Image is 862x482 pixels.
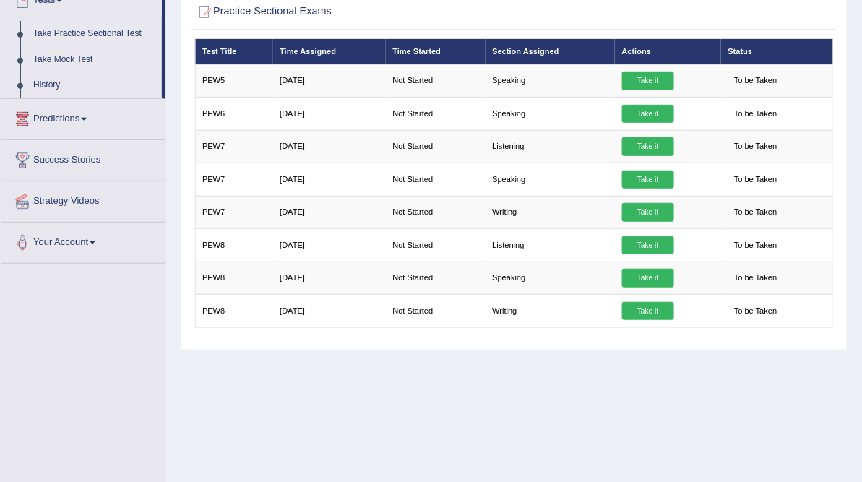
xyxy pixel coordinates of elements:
[622,105,674,124] a: Take it
[728,302,783,321] span: To be Taken
[386,98,486,130] td: Not Started
[615,39,721,64] th: Actions
[195,295,273,327] td: PEW8
[386,295,486,327] td: Not Started
[486,64,615,97] td: Speaking
[195,98,273,130] td: PEW6
[273,163,386,196] td: [DATE]
[195,229,273,262] td: PEW8
[273,39,386,64] th: Time Assigned
[728,72,783,90] span: To be Taken
[486,130,615,163] td: Listening
[728,236,783,255] span: To be Taken
[1,223,165,259] a: Your Account
[386,229,486,262] td: Not Started
[273,295,386,327] td: [DATE]
[386,39,486,64] th: Time Started
[386,262,486,294] td: Not Started
[622,72,674,90] a: Take it
[622,236,674,255] a: Take it
[386,130,486,163] td: Not Started
[622,302,674,321] a: Take it
[622,137,674,156] a: Take it
[728,137,783,156] span: To be Taken
[486,98,615,130] td: Speaking
[1,140,165,176] a: Success Stories
[721,39,832,64] th: Status
[195,262,273,294] td: PEW8
[728,105,783,124] span: To be Taken
[486,196,615,228] td: Writing
[27,47,162,73] a: Take Mock Test
[486,229,615,262] td: Listening
[728,203,783,222] span: To be Taken
[622,171,674,189] a: Take it
[728,171,783,189] span: To be Taken
[195,196,273,228] td: PEW7
[273,196,386,228] td: [DATE]
[1,99,165,135] a: Predictions
[386,163,486,196] td: Not Started
[195,64,273,97] td: PEW5
[486,39,615,64] th: Section Assigned
[273,229,386,262] td: [DATE]
[386,64,486,97] td: Not Started
[486,295,615,327] td: Writing
[386,196,486,228] td: Not Started
[273,98,386,130] td: [DATE]
[195,163,273,196] td: PEW7
[195,3,591,22] h2: Practice Sectional Exams
[27,72,162,98] a: History
[728,269,783,288] span: To be Taken
[1,181,165,218] a: Strategy Videos
[27,21,162,47] a: Take Practice Sectional Test
[622,203,674,222] a: Take it
[486,262,615,294] td: Speaking
[273,130,386,163] td: [DATE]
[486,163,615,196] td: Speaking
[273,64,386,97] td: [DATE]
[622,269,674,288] a: Take it
[195,130,273,163] td: PEW7
[195,39,273,64] th: Test Title
[273,262,386,294] td: [DATE]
